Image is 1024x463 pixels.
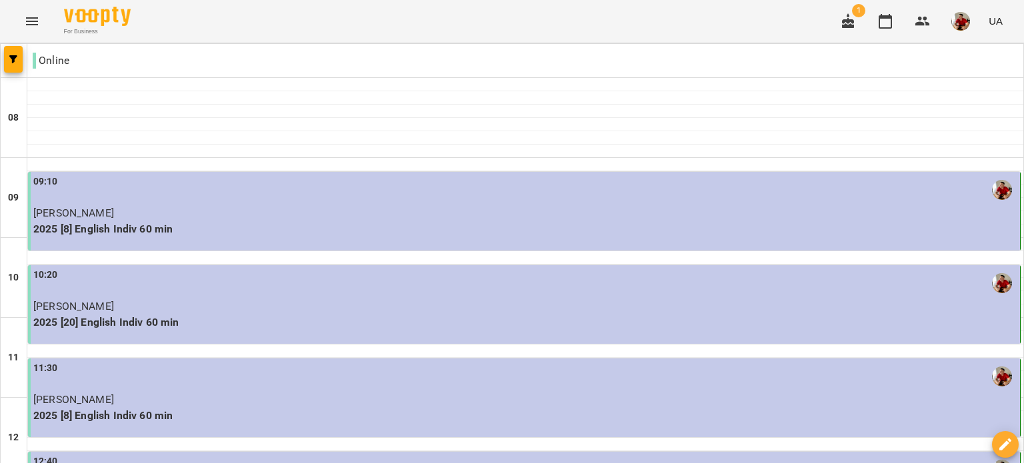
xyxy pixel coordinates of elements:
[64,7,131,26] img: Voopty Logo
[951,12,970,31] img: 2f467ba34f6bcc94da8486c15015e9d3.jpg
[16,5,48,37] button: Menu
[33,53,69,69] p: Online
[8,430,19,445] h6: 12
[8,350,19,365] h6: 11
[33,361,58,376] label: 11:30
[64,27,131,36] span: For Business
[983,9,1008,33] button: UA
[992,180,1012,200] img: Баргель Олег Романович (а)
[33,314,1017,330] p: 2025 [20] English Indiv 60 min
[992,366,1012,386] img: Баргель Олег Романович (а)
[33,393,114,406] span: [PERSON_NAME]
[989,14,1003,28] span: UA
[33,207,114,219] span: [PERSON_NAME]
[8,111,19,125] h6: 08
[852,4,865,17] span: 1
[8,270,19,285] h6: 10
[8,191,19,205] h6: 09
[33,175,58,189] label: 09:10
[33,268,58,282] label: 10:20
[33,300,114,312] span: [PERSON_NAME]
[992,273,1012,293] img: Баргель Олег Романович (а)
[33,408,1017,424] p: 2025 [8] English Indiv 60 min
[33,221,1017,237] p: 2025 [8] English Indiv 60 min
